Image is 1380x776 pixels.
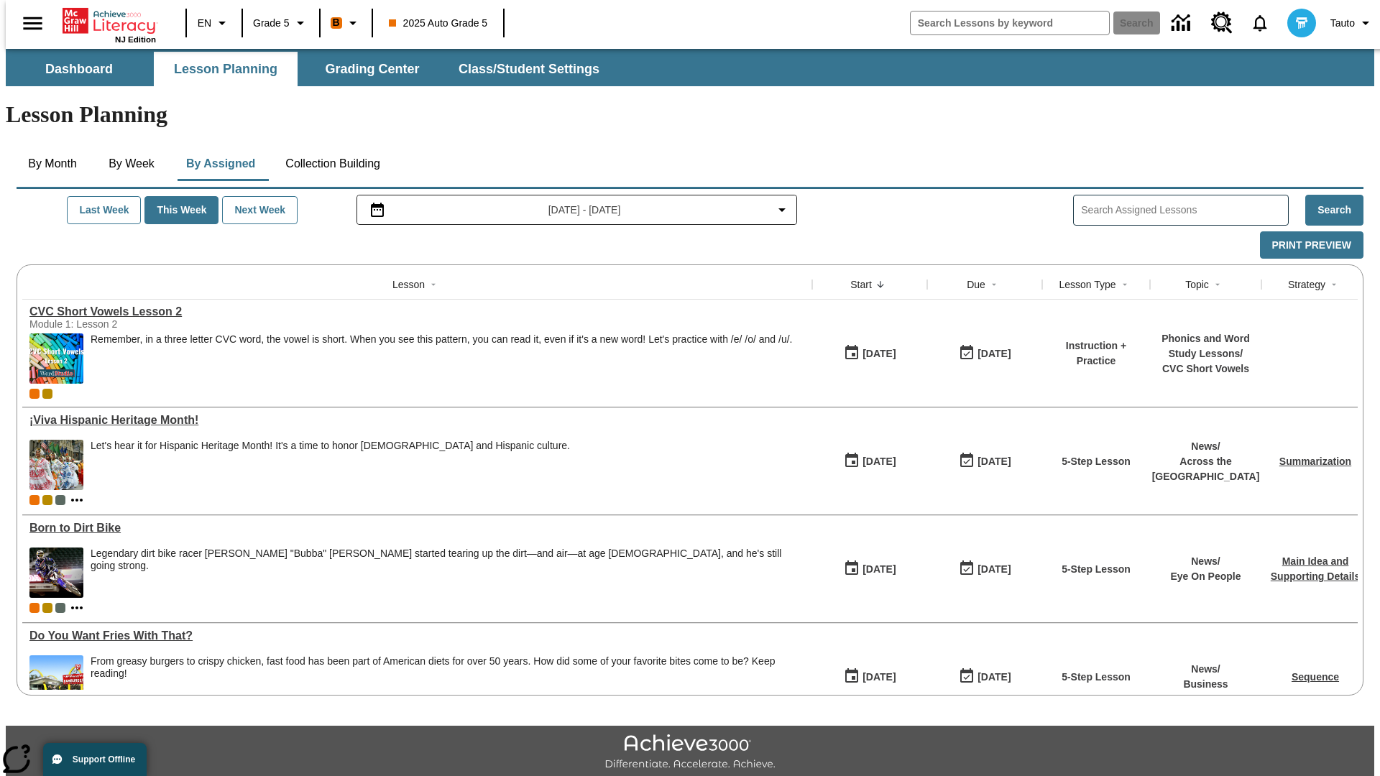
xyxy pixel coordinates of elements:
[839,555,901,583] button: 10/15/25: First time the lesson was available
[300,52,444,86] button: Grading Center
[29,414,805,427] div: ¡Viva Hispanic Heritage Month!
[11,2,54,45] button: Open side menu
[247,10,315,36] button: Grade: Grade 5, Select a grade
[6,49,1374,86] div: SubNavbar
[862,453,896,471] div: [DATE]
[333,14,340,32] span: B
[73,754,135,765] span: Support Offline
[839,448,901,475] button: 10/15/25: First time the lesson was available
[1059,277,1115,292] div: Lesson Type
[1183,677,1228,692] p: Business
[55,603,65,613] span: OL 2025 Auto Grade 6
[389,16,488,31] span: 2025 Auto Grade 5
[425,276,442,293] button: Sort
[29,603,40,613] div: Current Class
[1152,454,1260,484] p: Across the [GEOGRAPHIC_DATA]
[1305,195,1363,226] button: Search
[1185,277,1209,292] div: Topic
[1279,456,1351,467] a: Summarization
[7,52,151,86] button: Dashboard
[91,333,792,384] div: Remember, in a three letter CVC word, the vowel is short. When you see this pattern, you can read...
[1170,554,1241,569] p: News /
[222,196,298,224] button: Next Week
[29,318,245,330] div: Module 1: Lesson 2
[604,734,776,771] img: Achieve3000 Differentiate Accelerate Achieve
[29,655,83,706] img: One of the first McDonald's stores, with the iconic red sign and golden arches.
[29,389,40,399] div: Current Class
[29,414,805,427] a: ¡Viva Hispanic Heritage Month! , Lessons
[6,101,1374,128] h1: Lesson Planning
[954,340,1016,367] button: 10/16/25: Last day the lesson can be accessed
[850,277,872,292] div: Start
[253,16,290,31] span: Grade 5
[29,629,805,642] div: Do You Want Fries With That?
[1183,662,1228,677] p: News /
[1241,4,1279,42] a: Notifications
[954,663,1016,690] button: 10/15/25: Last day the lesson can be accessed
[55,495,65,505] span: OL 2025 Auto Grade 6
[17,147,88,181] button: By Month
[6,52,612,86] div: SubNavbar
[1152,439,1260,454] p: News /
[1157,331,1254,361] p: Phonics and Word Study Lessons /
[42,603,52,613] div: New 2025 class
[977,560,1011,578] div: [DATE]
[198,16,211,31] span: EN
[68,599,86,616] button: Show more classes
[1062,670,1131,685] p: 5-Step Lesson
[1116,276,1133,293] button: Sort
[1325,276,1343,293] button: Sort
[862,560,896,578] div: [DATE]
[29,305,805,318] div: CVC Short Vowels Lesson 2
[91,548,805,572] div: Legendary dirt bike racer [PERSON_NAME] "Bubba" [PERSON_NAME] started tearing up the dirt—and air...
[42,389,52,399] div: New 2025 class
[977,453,1011,471] div: [DATE]
[1157,361,1254,377] p: CVC Short Vowels
[548,203,621,218] span: [DATE] - [DATE]
[154,52,298,86] button: Lesson Planning
[1260,231,1363,259] button: Print Preview
[1288,277,1325,292] div: Strategy
[68,491,86,509] button: Show more classes
[63,5,156,44] div: Home
[862,668,896,686] div: [DATE]
[91,655,805,680] div: From greasy burgers to crispy chicken, fast food has been part of American diets for over 50 year...
[1325,10,1380,36] button: Profile/Settings
[954,448,1016,475] button: 10/15/25: Last day the lesson can be accessed
[1170,569,1241,584] p: Eye On People
[43,743,147,776] button: Support Offline
[1081,200,1288,221] input: Search Assigned Lessons
[967,277,985,292] div: Due
[29,305,805,318] a: CVC Short Vowels Lesson 2, Lessons
[91,440,570,490] div: Let's hear it for Hispanic Heritage Month! It's a time to honor Hispanic Americans and Hispanic c...
[862,345,896,363] div: [DATE]
[115,35,156,44] span: NJ Edition
[1209,276,1226,293] button: Sort
[29,440,83,490] img: A photograph of Hispanic women participating in a parade celebrating Hispanic culture. The women ...
[872,276,889,293] button: Sort
[1287,9,1316,37] img: avatar image
[911,11,1109,34] input: search field
[392,277,425,292] div: Lesson
[67,196,141,224] button: Last Week
[1271,555,1360,582] a: Main Idea and Supporting Details
[977,345,1011,363] div: [DATE]
[29,629,805,642] a: Do You Want Fries With That?, Lessons
[29,333,83,384] img: CVC Short Vowels Lesson 2.
[325,10,367,36] button: Boost Class color is orange. Change class color
[174,61,277,78] span: Lesson Planning
[1049,338,1143,369] p: Instruction + Practice
[42,495,52,505] span: New 2025 class
[985,276,1003,293] button: Sort
[91,548,805,598] div: Legendary dirt bike racer James "Bubba" Stewart started tearing up the dirt—and air—at age 4, and...
[29,522,805,535] a: Born to Dirt Bike, Lessons
[839,663,901,690] button: 10/15/25: First time the lesson was available
[274,147,392,181] button: Collection Building
[91,655,805,706] span: From greasy burgers to crispy chicken, fast food has been part of American diets for over 50 year...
